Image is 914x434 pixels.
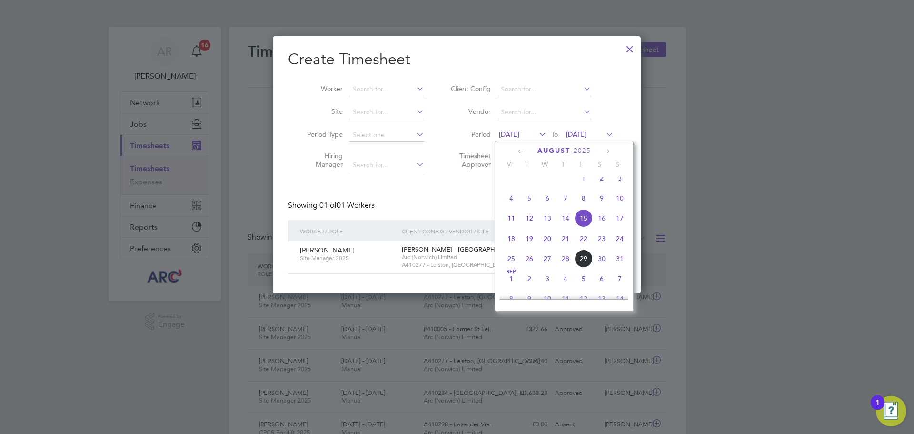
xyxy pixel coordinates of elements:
[349,129,424,142] input: Select one
[497,106,591,119] input: Search for...
[288,50,626,70] h2: Create Timesheet
[548,128,561,141] span: To
[556,270,575,288] span: 4
[448,130,491,139] label: Period
[349,83,424,96] input: Search for...
[575,230,593,248] span: 22
[402,253,550,261] span: Arc (Norwich) Limited
[499,130,519,139] span: [DATE]
[448,107,491,116] label: Vendor
[575,270,593,288] span: 5
[399,220,552,242] div: Client Config / Vendor / Site
[611,270,629,288] span: 7
[593,209,611,227] span: 16
[319,201,337,210] span: 01 of
[593,250,611,268] span: 30
[536,160,554,169] span: W
[554,160,572,169] span: T
[300,254,395,262] span: Site Manager 2025
[556,189,575,207] span: 7
[300,246,355,254] span: [PERSON_NAME]
[537,147,570,155] span: August
[349,159,424,172] input: Search for...
[556,230,575,248] span: 21
[875,403,880,415] div: 1
[556,250,575,268] span: 28
[502,270,520,288] span: 1
[538,290,556,308] span: 10
[608,160,626,169] span: S
[319,201,375,210] span: 01 Workers
[349,106,424,119] input: Search for...
[402,261,550,269] span: A410277 - Leiston, [GEOGRAPHIC_DATA]
[502,230,520,248] span: 18
[575,209,593,227] span: 15
[538,270,556,288] span: 3
[520,230,538,248] span: 19
[575,169,593,187] span: 1
[590,160,608,169] span: S
[448,84,491,93] label: Client Config
[300,130,343,139] label: Period Type
[611,230,629,248] span: 24
[876,396,906,426] button: Open Resource Center, 1 new notification
[520,290,538,308] span: 9
[611,250,629,268] span: 31
[497,83,591,96] input: Search for...
[520,270,538,288] span: 2
[448,151,491,169] label: Timesheet Approver
[611,189,629,207] span: 10
[402,245,522,253] span: [PERSON_NAME] - [GEOGRAPHIC_DATA]
[520,250,538,268] span: 26
[300,151,343,169] label: Hiring Manager
[538,230,556,248] span: 20
[593,230,611,248] span: 23
[502,270,520,274] span: Sep
[298,220,399,242] div: Worker / Role
[593,270,611,288] span: 6
[288,201,377,211] div: Showing
[518,160,536,169] span: T
[502,290,520,308] span: 8
[502,250,520,268] span: 25
[500,160,518,169] span: M
[300,107,343,116] label: Site
[300,84,343,93] label: Worker
[520,209,538,227] span: 12
[611,290,629,308] span: 14
[593,189,611,207] span: 9
[502,189,520,207] span: 4
[520,189,538,207] span: 5
[538,209,556,227] span: 13
[556,290,575,308] span: 11
[556,209,575,227] span: 14
[575,250,593,268] span: 29
[538,189,556,207] span: 6
[572,160,590,169] span: F
[575,189,593,207] span: 8
[575,290,593,308] span: 12
[502,209,520,227] span: 11
[593,290,611,308] span: 13
[538,250,556,268] span: 27
[611,209,629,227] span: 17
[593,169,611,187] span: 2
[611,169,629,187] span: 3
[574,147,591,155] span: 2025
[566,130,586,139] span: [DATE]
